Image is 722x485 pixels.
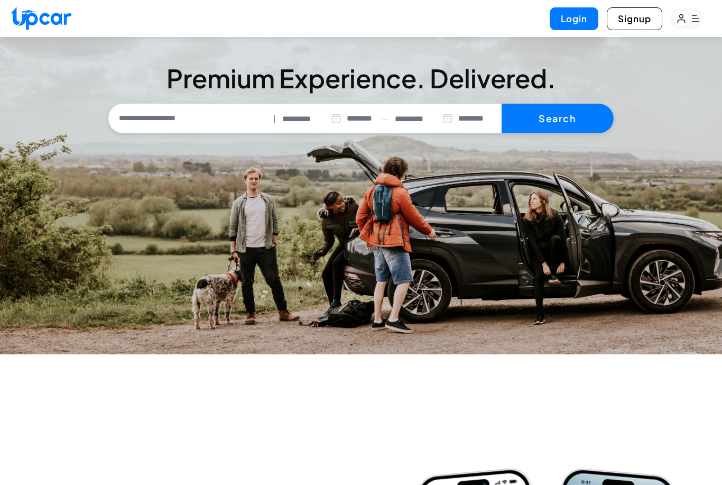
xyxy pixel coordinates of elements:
span: — [382,113,388,125]
span: | [273,113,276,125]
h3: Premium Experience. Delivered. [108,66,614,91]
button: Search [502,104,614,133]
img: Upcar Logo [11,7,71,30]
button: Signup [607,7,662,30]
button: Login [550,7,598,30]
